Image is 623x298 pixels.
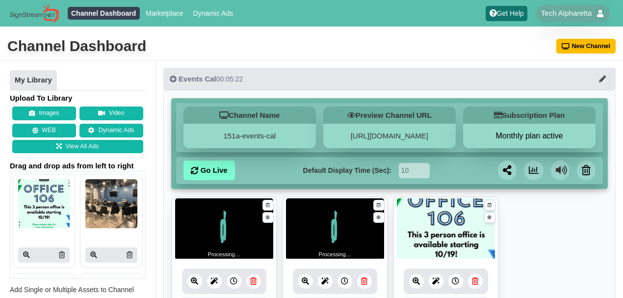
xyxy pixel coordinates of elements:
[10,286,134,294] span: Add Single or Multiple Assets to Channel
[318,250,351,259] small: Processing…
[12,140,143,154] a: View All Ads
[323,107,456,124] h5: Preview Channel URL
[7,36,146,56] div: Channel Dashboard
[463,131,596,141] button: Monthly plan active
[208,250,240,259] small: Processing…
[183,107,316,124] h5: Channel Name
[351,132,428,140] a: [URL][DOMAIN_NAME]
[399,163,430,178] input: Seconds
[303,165,391,176] label: Default Display Time (Sec):
[463,107,596,124] h5: Subscription Plan
[10,70,57,91] a: My Library
[486,6,527,21] a: Get Help
[79,107,143,120] button: Video
[179,75,216,83] span: Events Cal
[183,124,316,148] div: 151a-events-cal
[68,7,140,20] a: Channel Dashboard
[163,68,616,90] button: Events Cal00:05:22
[79,124,143,137] a: Dynamic Ads
[183,161,235,180] a: Go Live
[556,39,616,54] button: New Channel
[286,198,384,260] img: Sign stream loading animation
[541,8,592,18] span: Tech Alpharetta
[12,107,76,120] button: Images
[10,4,59,23] img: Sign Stream.NET
[10,93,146,103] h4: Upload To Library
[142,7,187,20] a: Marketplace
[12,124,76,137] button: WEB
[175,198,273,260] img: Sign stream loading animation
[397,198,495,260] img: 77.262 kb
[10,161,146,171] span: Drag and drop ads from left to right
[18,179,70,228] img: P250x250 image processing20250924 1793698 1rri5qw
[170,74,243,84] div: 00:05:22
[189,7,237,20] a: Dynamic Ads
[85,179,137,228] img: P250x250 image processing20250919 1639111 14p6icx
